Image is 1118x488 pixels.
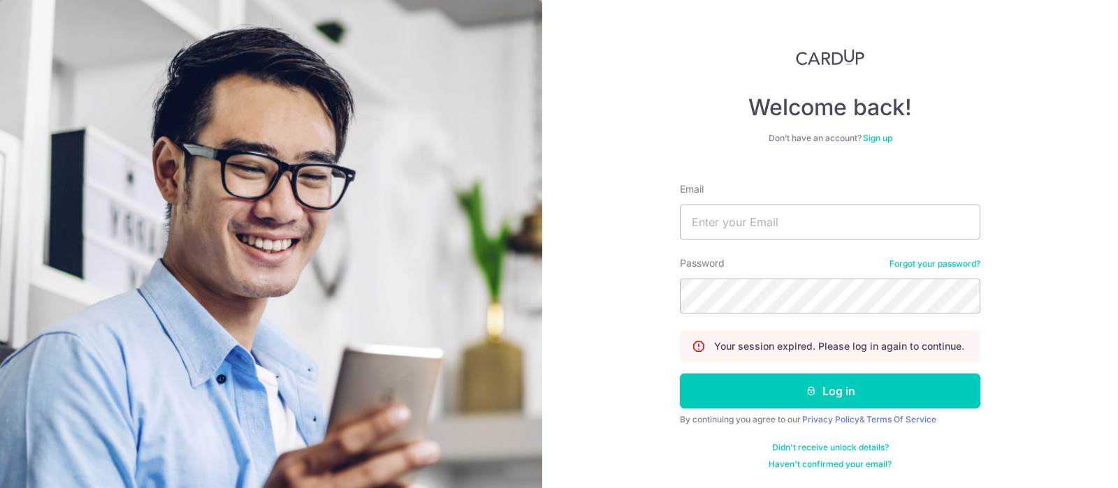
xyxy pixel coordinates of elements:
[680,374,980,408] button: Log in
[714,339,964,353] p: Your session expired. Please log in again to continue.
[680,414,980,425] div: By continuing you agree to our &
[680,205,980,239] input: Enter your Email
[680,94,980,121] h4: Welcome back!
[680,182,704,196] label: Email
[772,442,889,453] a: Didn't receive unlock details?
[769,459,892,470] a: Haven't confirmed your email?
[680,133,980,144] div: Don’t have an account?
[890,258,980,269] a: Forgot your password?
[802,414,859,424] a: Privacy Policy
[866,414,936,424] a: Terms Of Service
[863,133,892,143] a: Sign up
[680,256,725,270] label: Password
[796,49,864,66] img: CardUp Logo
